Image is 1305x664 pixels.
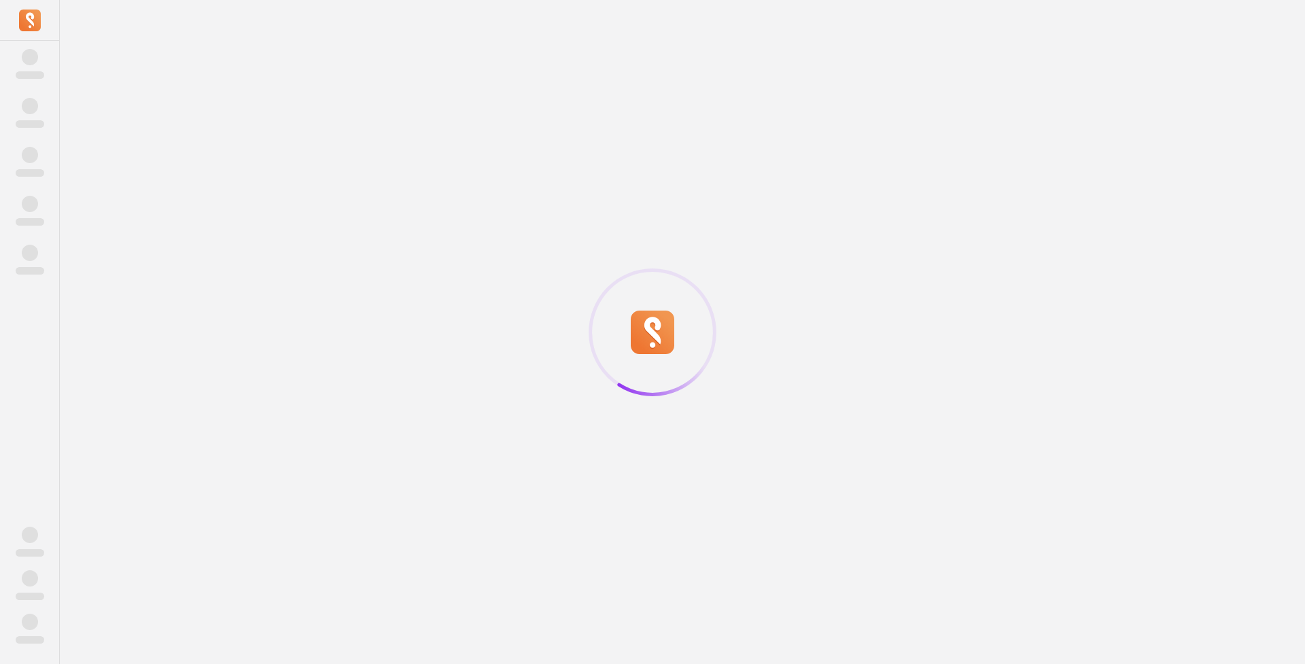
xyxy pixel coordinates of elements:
span: ‌ [16,120,44,128]
span: ‌ [22,614,38,630]
span: ‌ [22,147,38,163]
span: ‌ [16,549,44,557]
span: ‌ [16,593,44,600]
span: ‌ [22,98,38,114]
span: ‌ [22,570,38,587]
span: ‌ [22,245,38,261]
span: ‌ [16,169,44,177]
span: ‌ [22,49,38,65]
span: ‌ [16,218,44,226]
span: ‌ [16,267,44,275]
span: ‌ [22,527,38,543]
span: ‌ [16,636,44,644]
span: ‌ [22,196,38,212]
span: ‌ [16,71,44,79]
